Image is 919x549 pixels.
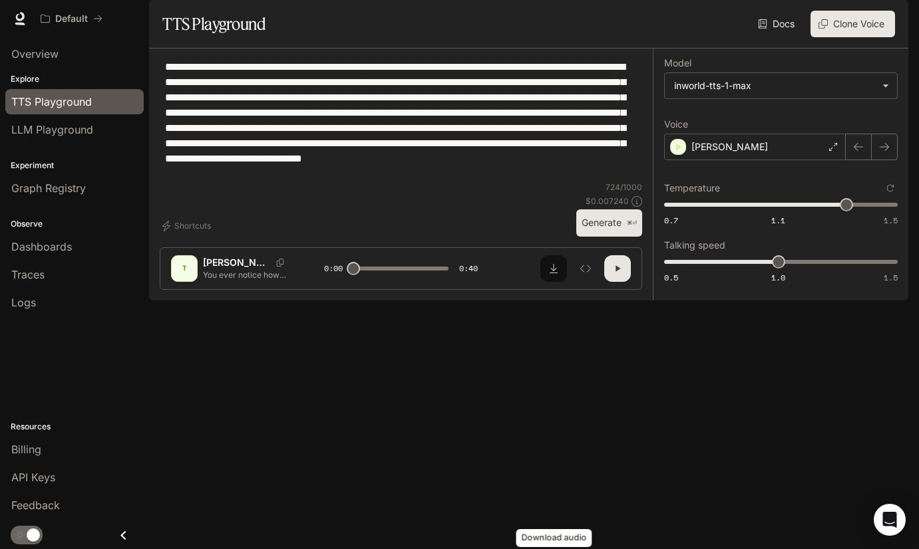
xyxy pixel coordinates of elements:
[883,181,898,195] button: Reset to default
[664,215,678,226] span: 0.7
[540,255,567,282] button: Download audio
[627,219,637,227] p: ⌘⏎
[516,529,592,547] div: Download audio
[771,272,785,283] span: 1.0
[755,11,800,37] a: Docs
[576,209,642,237] button: Generate⌘⏎
[874,504,906,536] div: Open Intercom Messenger
[664,120,688,129] p: Voice
[203,256,271,269] p: [PERSON_NAME]
[162,11,266,37] h1: TTS Playground
[174,258,195,279] div: T
[35,5,108,32] button: All workspaces
[459,262,478,275] span: 0:40
[665,73,897,98] div: inworld-tts-1-max
[271,259,289,267] button: Copy Voice ID
[664,58,691,68] p: Model
[691,140,768,154] p: [PERSON_NAME]
[811,11,895,37] button: Clone Voice
[664,241,725,250] p: Talking speed
[324,262,343,275] span: 0:00
[572,255,599,282] button: Inspect
[674,79,876,92] div: inworld-tts-1-max
[203,269,292,280] p: You ever notice how cats stay in shape without ever counting calories? They nap 18 hours a day, e...
[771,215,785,226] span: 1.1
[55,13,88,25] p: Default
[884,272,898,283] span: 1.5
[664,183,720,193] p: Temperature
[664,272,678,283] span: 0.5
[160,215,216,237] button: Shortcuts
[884,215,898,226] span: 1.5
